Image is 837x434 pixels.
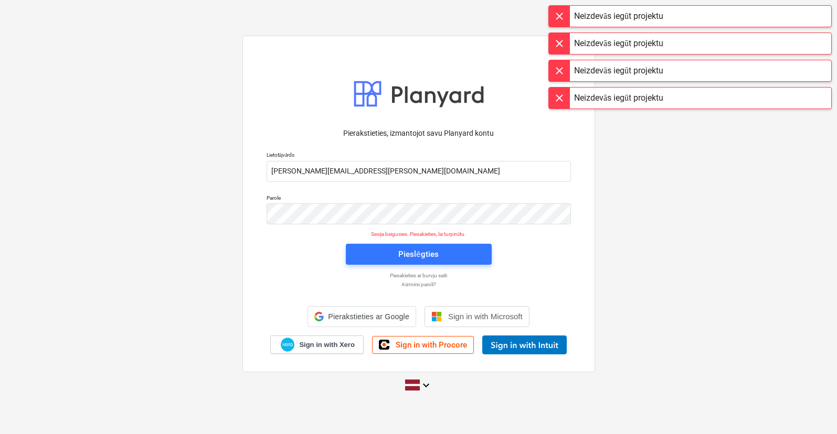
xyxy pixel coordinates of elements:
[785,384,837,434] iframe: Chat Widget
[270,335,364,354] a: Sign in with Xero
[574,37,663,50] div: Neizdevās iegūt projektu
[267,194,571,203] p: Parole
[574,10,663,23] div: Neizdevās iegūt projektu
[448,312,523,321] span: Sign in with Microsoft
[574,92,663,104] div: Neizdevās iegūt projektu
[261,272,576,279] a: Piesakieties ar burvju saiti
[261,281,576,288] a: Aizmirsi paroli?
[299,340,354,350] span: Sign in with Xero
[372,336,474,354] a: Sign in with Procore
[346,244,492,265] button: Pieslēgties
[431,311,442,322] img: Microsoft logo
[328,312,409,321] span: Pierakstieties ar Google
[396,340,467,350] span: Sign in with Procore
[308,306,416,327] div: Pierakstieties ar Google
[267,161,571,182] input: Lietotājvārds
[260,231,577,237] p: Sesija beigusies. Piesakieties, lai turpinātu.
[420,379,432,392] i: keyboard_arrow_down
[267,151,571,160] p: Lietotājvārds
[267,128,571,139] p: Pierakstieties, izmantojot savu Planyard kontu
[574,64,663,77] div: Neizdevās iegūt projektu
[398,247,438,261] div: Pieslēgties
[281,338,294,352] img: Xero logo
